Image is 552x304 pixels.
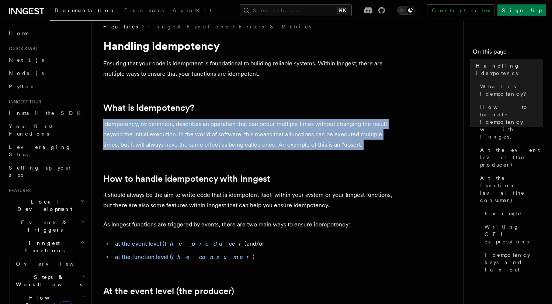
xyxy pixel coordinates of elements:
span: Features [103,23,138,30]
a: at the event level (the producer) [115,240,247,247]
span: Inngest Functions [6,239,80,254]
a: Node.js [6,66,87,80]
kbd: ⌘K [337,7,347,14]
span: Documentation [55,7,115,13]
a: Python [6,80,87,93]
span: Features [6,188,31,194]
button: Events & Triggers [6,216,87,236]
a: What is idempotency? [477,80,543,100]
span: What is idempotency? [480,83,543,98]
span: How to handle idempotency with Inngest [480,103,543,140]
p: It should always be the aim to write code that is idempotent itself within your system or your In... [103,190,398,211]
span: Steps & Workflows [13,273,82,288]
a: AgentKit [168,2,216,20]
a: Leveraging Steps [6,140,87,161]
a: Setting up your app [6,161,87,182]
button: Local Development [6,195,87,216]
button: Steps & Workflows [13,270,87,291]
em: the producer [164,240,245,247]
a: Sign Up [497,4,546,16]
span: Local Development [6,198,80,213]
p: Idempotency, by definition, describes an operation that can occur multiple times without changing... [103,119,398,150]
span: Idempotency keys and fan-out [485,251,543,273]
span: Home [9,30,29,37]
a: Errors & Retries [239,23,311,30]
span: Inngest tour [6,99,41,105]
span: Your first Functions [9,123,53,137]
span: Install the SDK [9,110,85,116]
a: at the function level (the consumer) [115,253,254,260]
a: What is idempotency? [103,103,194,113]
a: Handling idempotency [473,59,543,80]
a: Example [482,207,543,220]
span: Node.js [9,70,44,76]
a: Overview [13,257,87,270]
a: Documentation [50,2,120,21]
a: Your first Functions [6,120,87,140]
em: the consumer [172,253,253,260]
p: As Inngest functions are triggered by events, there are two main ways to ensure idempotency: [103,219,398,230]
a: At the event level (the producer) [103,286,234,296]
a: Install the SDK [6,106,87,120]
button: Toggle dark mode [397,6,415,15]
button: Inngest Functions [6,236,87,257]
a: At the event level (the producer) [477,143,543,171]
span: Setting up your app [9,165,72,178]
h1: Handling idempotency [103,39,398,52]
span: At the function level (the consumer) [480,174,543,204]
li: and/or [113,239,398,249]
h4: On this page [473,47,543,59]
span: Overview [16,261,92,267]
span: Next.js [9,57,44,63]
a: Contact sales [427,4,494,16]
span: Examples [124,7,164,13]
span: Quick start [6,46,38,52]
span: Writing CEL expressions [485,223,543,245]
span: At the event level (the producer) [480,146,543,168]
a: How to handle idempotency with Inngest [477,100,543,143]
span: AgentKit [173,7,212,13]
a: Home [6,27,87,40]
a: Writing CEL expressions [482,220,543,248]
a: Idempotency keys and fan-out [482,248,543,276]
span: Leveraging Steps [9,144,71,157]
p: Ensuring that your code is idempotent is foundational to building reliable systems. Within Innges... [103,58,398,79]
a: At the function level (the consumer) [477,171,543,207]
a: How to handle idempotency with Inngest [103,174,270,184]
span: Events & Triggers [6,219,80,233]
span: Python [9,83,36,89]
a: Examples [120,2,168,20]
a: Next.js [6,53,87,66]
span: Example [485,210,522,217]
a: Inngest Functions [148,23,228,30]
span: Handling idempotency [476,62,543,77]
button: Search...⌘K [240,4,352,16]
